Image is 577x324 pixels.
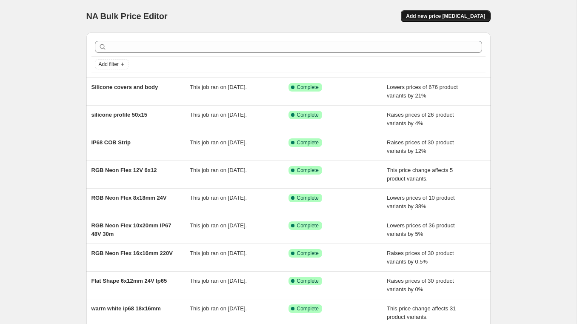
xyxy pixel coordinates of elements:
span: Complete [297,222,319,229]
span: Complete [297,278,319,284]
span: warm white ip68 18x16mm [91,305,161,312]
span: RGB Neon Flex 16x16mm 220V [91,250,173,256]
span: silicone profile 50x15 [91,112,148,118]
span: This price change affects 31 product variants. [387,305,456,320]
span: Complete [297,167,319,174]
span: This job ran on [DATE]. [190,167,247,173]
span: This job ran on [DATE]. [190,112,247,118]
span: RGB Neon Flex 10x20mm IP67 48V 30m [91,222,171,237]
span: Add new price [MEDICAL_DATA] [406,13,485,20]
span: Raises prices of 26 product variants by 4% [387,112,454,126]
span: Complete [297,305,319,312]
span: This job ran on [DATE]. [190,139,247,146]
span: Raises prices of 30 product variants by 0% [387,278,454,292]
span: Add filter [99,61,119,68]
span: Lowers prices of 676 product variants by 21% [387,84,458,99]
span: Complete [297,112,319,118]
span: This price change affects 5 product variants. [387,167,453,182]
span: RGB Neon Flex 8x18mm 24V [91,195,167,201]
span: IP68 COB Strip [91,139,131,146]
span: This job ran on [DATE]. [190,195,247,201]
span: Lowers prices of 36 product variants by 5% [387,222,455,237]
button: Add filter [95,59,129,69]
span: Complete [297,139,319,146]
span: Complete [297,84,319,91]
span: This job ran on [DATE]. [190,278,247,284]
span: RGB Neon Flex 12V 6x12 [91,167,157,173]
span: This job ran on [DATE]. [190,84,247,90]
span: NA Bulk Price Editor [86,11,168,21]
span: Flat Shape 6x12mm 24V Ip65 [91,278,167,284]
button: Add new price [MEDICAL_DATA] [401,10,490,22]
span: This job ran on [DATE]. [190,250,247,256]
span: Raises prices of 30 product variants by 0.5% [387,250,454,265]
span: Complete [297,195,319,201]
span: Raises prices of 30 product variants by 12% [387,139,454,154]
span: This job ran on [DATE]. [190,222,247,229]
span: Complete [297,250,319,257]
span: Lowers prices of 10 product variants by 38% [387,195,455,209]
span: Silicone covers and body [91,84,158,90]
span: This job ran on [DATE]. [190,305,247,312]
